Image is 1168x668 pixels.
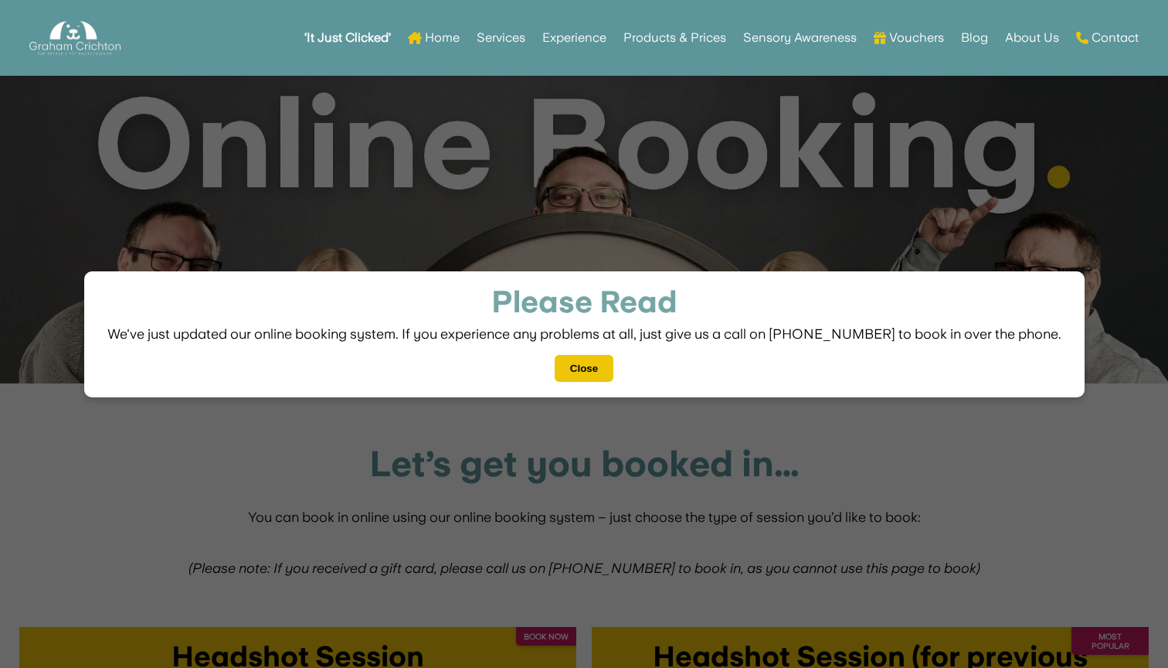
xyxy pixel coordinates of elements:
a: Services [477,8,525,68]
a: Sensory Awareness [743,8,857,68]
strong: ‘It Just Clicked’ [304,32,391,43]
h2: Please Read [107,287,1061,325]
a: About Us [1005,8,1059,68]
a: Vouchers [874,8,944,68]
img: Graham Crichton Photography Logo [29,17,121,60]
a: Blog [961,8,988,68]
a: Contact [1076,8,1139,68]
a: Home [408,8,460,68]
button: Close [555,355,613,382]
a: Products & Prices [623,8,726,68]
a: ‘It Just Clicked’ [304,8,391,68]
p: We've just updated our online booking system. If you experience any problems at all, just give us... [107,325,1061,343]
a: Experience [542,8,606,68]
